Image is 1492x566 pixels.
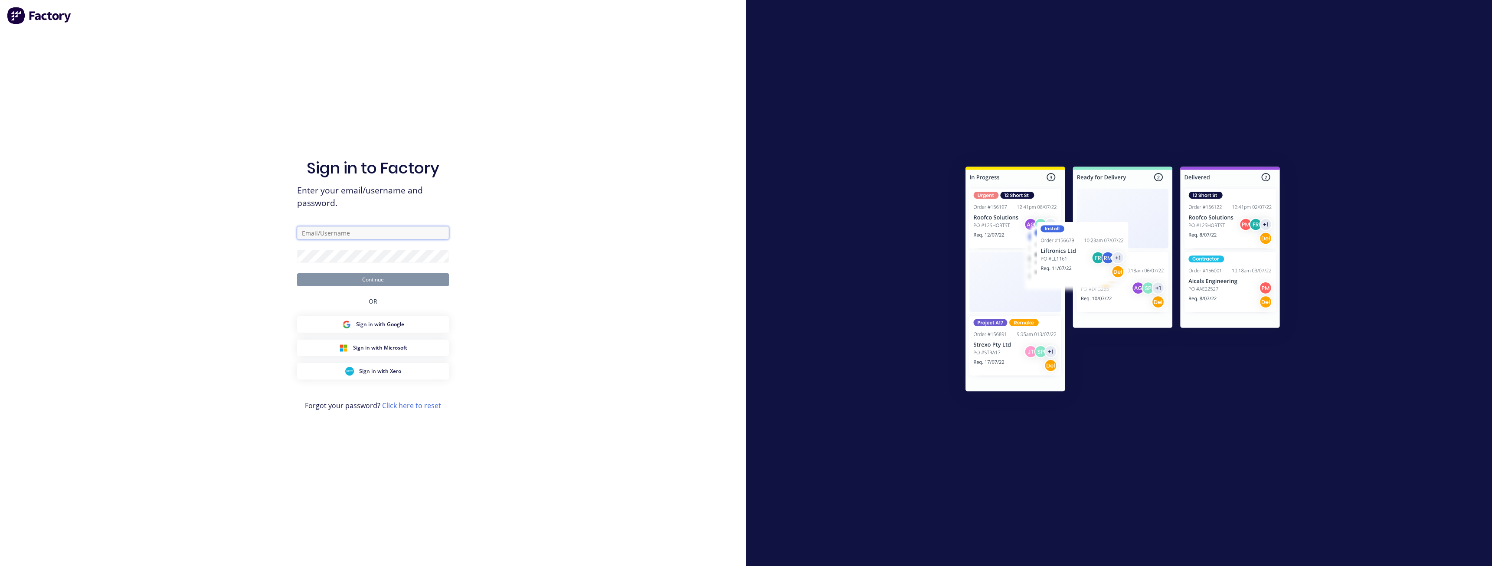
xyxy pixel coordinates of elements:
span: Sign in with Microsoft [353,344,407,352]
button: Continue [297,273,449,286]
img: Microsoft Sign in [339,344,348,352]
span: Forgot your password? [305,400,441,411]
img: Google Sign in [342,320,351,329]
span: Sign in with Xero [359,367,401,375]
h1: Sign in to Factory [307,159,439,177]
img: Xero Sign in [345,367,354,376]
button: Xero Sign inSign in with Xero [297,363,449,380]
button: Google Sign inSign in with Google [297,316,449,333]
span: Enter your email/username and password. [297,184,449,209]
button: Microsoft Sign inSign in with Microsoft [297,340,449,356]
img: Factory [7,7,72,24]
input: Email/Username [297,226,449,239]
img: Sign in [946,149,1299,412]
span: Sign in with Google [356,321,404,328]
div: OR [369,286,377,316]
a: Click here to reset [382,401,441,410]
